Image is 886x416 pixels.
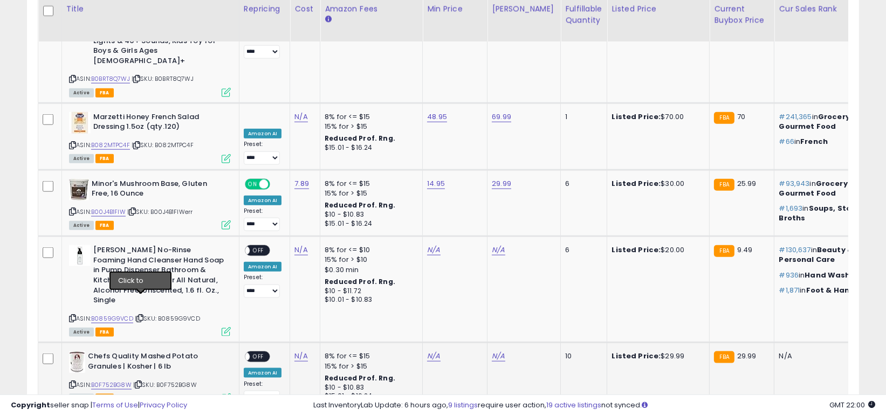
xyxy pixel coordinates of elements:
div: Title [66,4,235,15]
span: #66 [779,136,794,147]
div: Min Price [427,4,483,15]
div: Amazon AI [244,129,281,138]
a: 14.95 [427,178,445,189]
p: in [779,286,884,295]
a: 9 listings [448,400,478,410]
div: $30.00 [612,179,701,189]
div: [PERSON_NAME] [492,4,556,15]
a: B0BRT8Q7WJ [91,74,130,84]
span: OFF [250,352,267,362]
span: FBA [95,394,114,403]
b: Reduced Prof. Rng. [325,200,395,210]
div: Current Buybox Price [714,4,770,26]
div: $10 - $11.72 [325,287,414,296]
span: #130,637 [779,245,811,255]
div: Last InventoryLab Update: 6 hours ago, require user action, not synced. [313,400,875,411]
b: Marzetti Honey French Salad Dressing 1.5oz (qty.120) [93,112,224,135]
div: Preset: [244,274,281,298]
div: $15.01 - $16.24 [325,219,414,228]
div: 10 [565,351,599,361]
a: N/A [427,245,440,255]
span: All listings currently available for purchase on Amazon [69,221,94,230]
a: Terms of Use [92,400,138,410]
span: | SKU: B082MTPC4F [132,141,194,149]
span: #241,365 [779,112,812,122]
p: in [779,204,884,223]
span: | SKU: B0859G9VCD [135,314,200,323]
span: FBA [95,221,114,230]
div: ASIN: [69,6,231,96]
div: ASIN: [69,351,231,401]
span: OFF [269,179,286,189]
div: 6 [565,245,599,255]
small: FBA [714,351,734,363]
div: Preset: [244,207,281,232]
span: Hand Wash [805,270,850,280]
div: Amazon Fees [325,4,418,15]
span: All listings currently available for purchase on Amazon [69,394,94,403]
span: 2025-08-11 22:00 GMT [829,400,875,410]
span: 70 [737,112,745,122]
span: | SKU: B0BRT8Q7WJ [132,74,194,83]
div: $15.01 - $16.24 [325,143,414,152]
p: in [779,112,884,131]
span: Soups, Stocks & Broths [779,203,872,223]
img: 51VU-FDHAbL._SL40_.jpg [69,179,89,200]
a: N/A [492,351,505,362]
div: Listed Price [612,4,705,15]
span: #1,693 [779,203,802,213]
span: #93,943 [779,178,809,189]
b: Reduced Prof. Rng. [325,277,395,286]
a: B0F752BG8W [91,380,132,390]
b: Listed Price: [612,245,661,255]
b: Listed Price: [612,178,661,189]
span: All listings currently available for purchase on Amazon [69,154,94,163]
a: 48.95 [427,112,447,122]
span: 29.99 [737,351,757,361]
div: Amazon AI [244,368,281,378]
strong: Copyright [11,400,50,410]
span: #936 [779,270,799,280]
div: $20.00 [612,245,701,255]
b: Listed Price: [612,351,661,361]
b: [PERSON_NAME] No-Rinse Foaming Hand Cleanser Hand Soap in Pump Dispenser Bathroom & Kitchen Foam ... [93,245,224,308]
div: seller snap | | [11,400,187,411]
p: in [779,179,884,198]
a: 7.89 [294,178,309,189]
p: in [779,245,884,265]
small: Amazon Fees. [325,15,331,25]
div: 15% for > $15 [325,122,414,131]
div: $29.99 [612,351,701,361]
div: Preset: [244,380,281,405]
a: B082MTPC4F [91,141,130,150]
img: 31ctFkt+XJL._SL40_.jpg [69,245,91,266]
div: 6 [565,179,599,189]
p: in [779,271,884,280]
div: 15% for > $15 [325,189,414,198]
span: | SKU: B0F752BG8W [133,380,197,389]
a: 19 active listings [546,400,601,410]
img: 211T3EymHIL._SL40_.jpg [69,112,91,134]
div: Preset: [244,141,281,165]
div: ASIN: [69,179,231,229]
div: Preset: [244,34,281,59]
b: Minor's Mushroom Base, Gluten Free, 16 Ounce [92,179,223,202]
div: $10.01 - $10.83 [325,295,414,304]
b: Chefs Quality Mashed Potato Granules | Kosher | 6 lb [88,351,219,374]
div: $10 - $10.83 [325,210,414,219]
div: 8% for <= $15 [325,179,414,189]
div: Repricing [244,4,285,15]
div: ASIN: [69,245,231,335]
b: Reduced Prof. Rng. [325,373,395,383]
p: in [779,137,884,147]
div: ASIN: [69,112,231,162]
a: N/A [294,351,307,362]
div: Amazon AI [244,262,281,272]
span: All listings currently available for purchase on Amazon [69,88,94,98]
div: $0.30 min [325,265,414,275]
a: Privacy Policy [140,400,187,410]
div: 8% for <= $15 [325,351,414,361]
div: N/A [779,351,884,361]
div: $15.01 - $16.24 [325,392,414,401]
div: Amazon AI [244,196,281,205]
